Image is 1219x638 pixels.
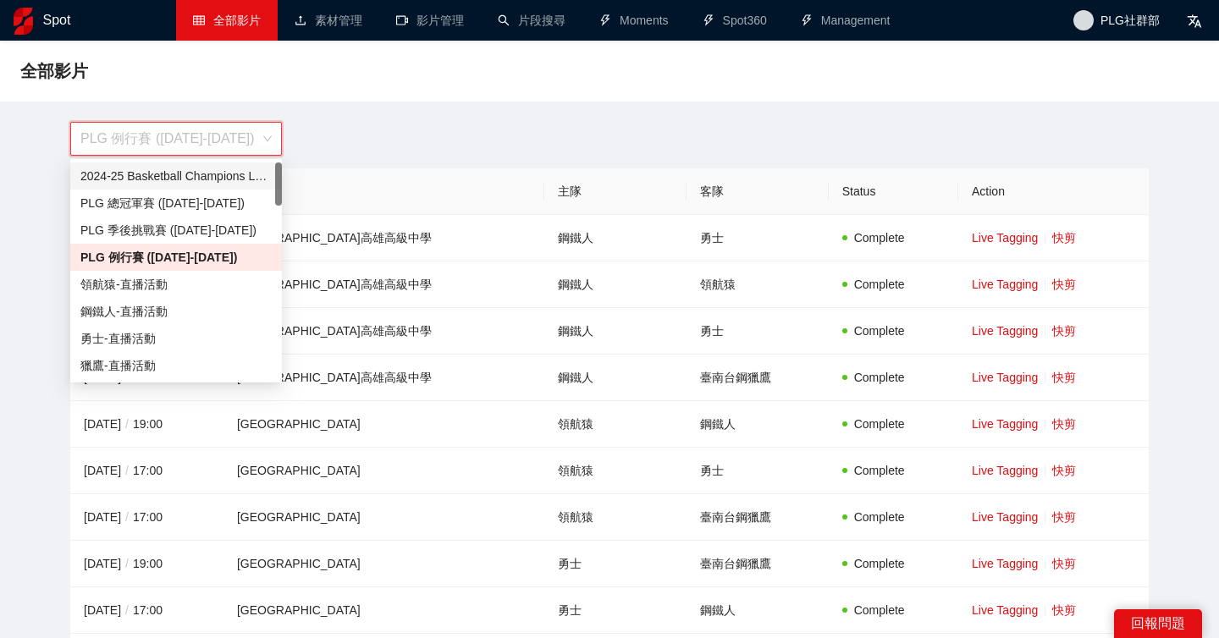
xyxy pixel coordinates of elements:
td: [GEOGRAPHIC_DATA] [223,587,544,634]
a: Live Tagging [972,278,1038,291]
div: 回報問題 [1114,609,1202,638]
td: [GEOGRAPHIC_DATA]高雄高級中學 [223,215,544,261]
span: Complete [854,557,905,570]
div: PLG 總冠軍賽 (2024-2025) [70,190,282,217]
a: upload素材管理 [295,14,362,27]
span: / [121,510,133,524]
a: Live Tagging [972,557,1038,570]
div: 勇士-直播活動 [80,329,272,348]
td: 臺南台鋼獵鷹 [687,494,829,541]
a: thunderboltMoments [599,14,669,27]
td: 鋼鐵人 [687,587,829,634]
td: [DATE] 19:00 [70,401,223,448]
span: table [193,14,205,26]
td: 鋼鐵人 [544,355,687,401]
a: 快剪 [1052,510,1076,524]
th: Action [958,168,1149,215]
div: 2024-25 Basketball Champions League [70,162,282,190]
a: Live Tagging [972,231,1038,245]
td: 勇士 [687,448,829,494]
a: video-camera影片管理 [396,14,464,27]
td: 勇士 [687,215,829,261]
div: PLG 季後挑戰賽 ([DATE]-[DATE]) [80,221,272,239]
td: 勇士 [544,541,687,587]
a: Live Tagging [972,510,1038,524]
a: 快剪 [1052,603,1076,617]
span: PLG 例行賽 (2024-2025) [80,123,272,155]
div: 獵鷹-直播活動 [80,356,272,375]
a: 快剪 [1052,557,1076,570]
span: / [121,603,133,617]
td: [DATE] 17:00 [70,448,223,494]
div: PLG 總冠軍賽 ([DATE]-[DATE]) [80,194,272,212]
span: / [121,557,133,570]
td: 鋼鐵人 [544,261,687,308]
td: 領航猿 [544,494,687,541]
span: Complete [854,324,905,338]
td: 領航猿 [544,401,687,448]
a: Live Tagging [972,603,1038,617]
div: 勇士-直播活動 [70,325,282,352]
td: [GEOGRAPHIC_DATA] [223,448,544,494]
a: Live Tagging [972,464,1038,477]
td: [GEOGRAPHIC_DATA] [223,401,544,448]
a: search片段搜尋 [498,14,565,27]
span: Complete [854,278,905,291]
a: 快剪 [1052,278,1076,291]
td: 領航猿 [687,261,829,308]
a: thunderboltSpot360 [703,14,767,27]
a: thunderboltManagement [801,14,891,27]
div: 領航猿-直播活動 [70,271,282,298]
a: 快剪 [1052,464,1076,477]
span: / [121,464,133,477]
td: 鋼鐵人 [544,308,687,355]
th: 主隊 [544,168,687,215]
td: [GEOGRAPHIC_DATA]高雄高級中學 [223,261,544,308]
div: PLG 季後挑戰賽 (2024-2025) [70,217,282,244]
span: 全部影片 [213,14,261,27]
a: Live Tagging [972,417,1038,431]
td: 臺南台鋼獵鷹 [687,541,829,587]
span: Complete [854,231,905,245]
a: 快剪 [1052,231,1076,245]
a: Live Tagging [972,371,1038,384]
div: PLG 例行賽 (2024-2025) [70,244,282,271]
th: 客隊 [687,168,829,215]
th: 地點 [223,168,544,215]
a: Live Tagging [972,324,1038,338]
th: Status [829,168,958,215]
td: 勇士 [544,587,687,634]
span: 全部影片 [20,58,88,85]
td: 勇士 [687,308,829,355]
td: [DATE] 17:00 [70,494,223,541]
div: 2024-25 Basketball Champions League [80,167,272,185]
a: 快剪 [1052,417,1076,431]
td: [GEOGRAPHIC_DATA] [223,494,544,541]
span: Complete [854,371,905,384]
td: 鋼鐵人 [687,401,829,448]
div: 鋼鐵人-直播活動 [80,302,272,321]
span: Complete [854,417,905,431]
div: 獵鷹-直播活動 [70,352,282,379]
td: 臺南台鋼獵鷹 [687,355,829,401]
td: 領航猿 [544,448,687,494]
div: 領航猿-直播活動 [80,275,272,294]
div: PLG 例行賽 ([DATE]-[DATE]) [80,248,272,267]
span: Complete [854,464,905,477]
td: [GEOGRAPHIC_DATA]高雄高級中學 [223,308,544,355]
a: 快剪 [1052,324,1076,338]
td: [GEOGRAPHIC_DATA] [223,541,544,587]
span: Complete [854,510,905,524]
span: / [121,417,133,431]
span: Complete [854,603,905,617]
img: logo [14,8,33,35]
td: 鋼鐵人 [544,215,687,261]
td: [DATE] 17:00 [70,587,223,634]
td: [DATE] 19:00 [70,541,223,587]
td: [GEOGRAPHIC_DATA]高雄高級中學 [223,355,544,401]
a: 快剪 [1052,371,1076,384]
div: 鋼鐵人-直播活動 [70,298,282,325]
